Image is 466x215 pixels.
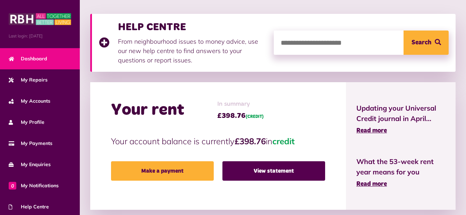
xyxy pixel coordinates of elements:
a: Make a payment [111,161,214,181]
span: (CREDIT) [246,115,264,119]
span: What the 53-week rent year means for you [356,156,445,177]
a: What the 53-week rent year means for you Read more [356,156,445,189]
span: Read more [356,181,387,187]
strong: £398.76 [235,136,266,146]
button: Search [404,31,449,55]
p: From neighbourhood issues to money advice, use our new help centre to find answers to your questi... [118,37,267,65]
h2: Your rent [111,100,184,120]
span: My Profile [9,119,44,126]
span: Read more [356,128,387,134]
span: Dashboard [9,55,47,62]
span: My Notifications [9,182,59,189]
span: Updating your Universal Credit journal in April... [356,103,445,124]
span: My Repairs [9,76,48,84]
span: My Enquiries [9,161,51,168]
img: MyRBH [9,12,71,26]
span: Search [412,31,431,55]
span: Last login: [DATE] [9,33,71,39]
span: credit [272,136,295,146]
span: My Accounts [9,97,50,105]
span: Help Centre [9,203,49,210]
a: Updating your Universal Credit journal in April... Read more [356,103,445,136]
p: Your account balance is currently in [111,135,325,147]
h3: HELP CENTRE [118,21,267,33]
span: My Payments [9,140,52,147]
span: 0 [9,182,16,189]
a: View statement [222,161,325,181]
span: In summary [217,100,264,109]
span: £398.76 [217,111,264,121]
